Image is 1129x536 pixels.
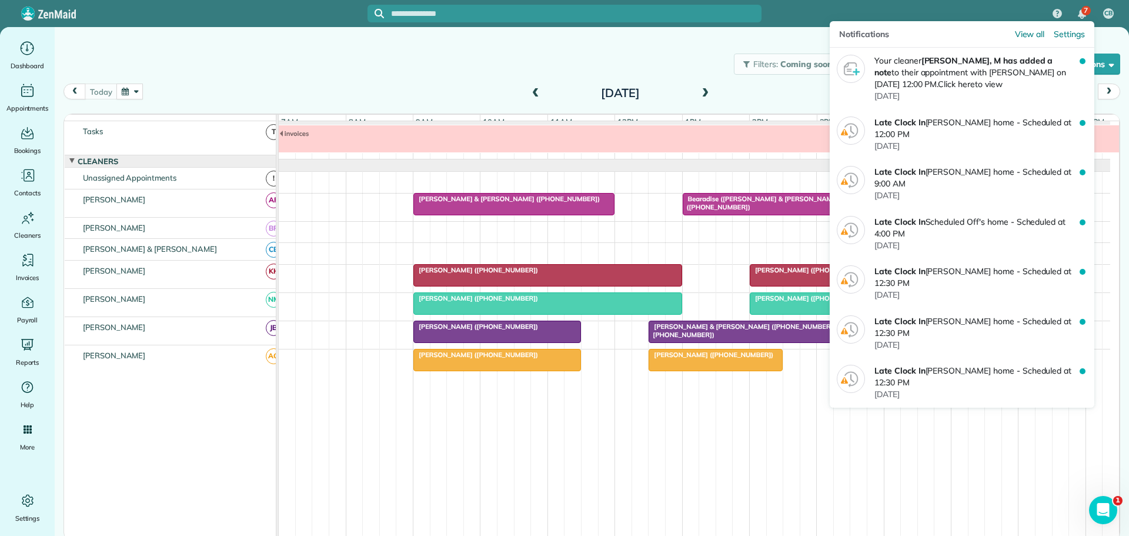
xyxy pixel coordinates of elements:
[413,351,539,359] span: [PERSON_NAME] ([PHONE_NUMBER])
[266,171,282,187] span: !
[874,217,926,227] strong: Late Clock In
[874,365,1080,388] p: [PERSON_NAME] home - Scheduled at 12:30 PM
[346,117,368,126] span: 8am
[81,173,179,182] span: Unassigned Appointments
[1054,28,1085,40] a: Settings
[874,117,926,128] strong: Late Clock In
[874,339,900,350] span: [DATE]
[874,289,900,300] span: [DATE]
[780,59,833,69] span: Coming soon
[830,358,1094,408] a: Late Clock In[PERSON_NAME] home - Scheduled at 12:30 PM[DATE]
[648,322,834,339] span: [PERSON_NAME] & [PERSON_NAME] ([PHONE_NUMBER], [PHONE_NUMBER])
[5,39,50,72] a: Dashboard
[75,157,121,166] span: Cleaners
[874,167,926,177] strong: Late Clock In
[14,187,41,199] span: Contacts
[266,124,282,140] span: T
[830,109,1094,159] a: Late Clock In[PERSON_NAME] home - Scheduled at 12:00 PM[DATE]
[830,48,1094,109] a: Your cleaner[PERSON_NAME], M has added a noteto their appointment with [PERSON_NAME] on [DATE] 12...
[20,441,35,453] span: More
[5,335,50,368] a: Reports
[817,117,838,126] span: 3pm
[749,294,875,302] span: [PERSON_NAME] ([PHONE_NUMBER])
[874,141,900,151] span: [DATE]
[17,314,38,326] span: Payroll
[683,117,703,126] span: 1pm
[21,399,35,411] span: Help
[874,55,1080,90] p: Your cleaner to their appointment with [PERSON_NAME] on [DATE] 12:00 PM. to view
[6,102,49,114] span: Appointments
[874,315,1080,339] p: [PERSON_NAME] home - Scheduled at 12:30 PM
[266,192,282,208] span: AF
[830,308,1094,358] a: Late Clock In[PERSON_NAME] home - Scheduled at 12:30 PM[DATE]
[266,348,282,364] span: AG
[81,322,148,332] span: [PERSON_NAME]
[81,294,148,304] span: [PERSON_NAME]
[16,272,39,284] span: Invoices
[16,357,39,368] span: Reports
[5,81,50,114] a: Appointments
[874,190,900,201] span: [DATE]
[1098,84,1120,99] button: next
[81,266,148,275] span: [PERSON_NAME]
[874,55,1053,78] strong: [PERSON_NAME], M has added a note
[830,159,1094,209] a: Late Clock In[PERSON_NAME] home - Scheduled at 9:00 AM[DATE]
[1104,9,1113,18] span: CB
[874,166,1080,189] p: [PERSON_NAME] home - Scheduled at 9:00 AM
[874,265,1080,289] p: [PERSON_NAME] home - Scheduled at 12:30 PM
[14,145,41,157] span: Bookings
[1070,1,1094,27] div: 7 unread notifications
[874,316,926,327] strong: Late Clock In
[1113,496,1123,505] span: 1
[648,351,774,359] span: [PERSON_NAME] ([PHONE_NUMBER])
[874,266,926,277] strong: Late Clock In
[81,244,219,254] span: [PERSON_NAME] & [PERSON_NAME]
[413,294,539,302] span: [PERSON_NAME] ([PHONE_NUMBER])
[615,117,640,126] span: 12pm
[266,292,282,308] span: NM
[480,117,507,126] span: 10am
[81,126,105,136] span: Tasks
[5,208,50,241] a: Cleaners
[753,59,778,69] span: Filters:
[938,79,975,89] em: Click here
[81,195,148,204] span: [PERSON_NAME]
[874,365,926,376] strong: Late Clock In
[368,9,384,18] button: Focus search
[830,209,1094,259] a: Late Clock InScheduled Off's home - Scheduled at 4:00 PM[DATE]
[64,84,86,99] button: prev
[81,223,148,232] span: [PERSON_NAME]
[413,195,600,203] span: [PERSON_NAME] & [PERSON_NAME] ([PHONE_NUMBER])
[682,195,841,211] span: Bearadise ([PERSON_NAME] & [PERSON_NAME]) ([PHONE_NUMBER])
[5,166,50,199] a: Contacts
[874,216,1080,239] p: Scheduled Off's home - Scheduled at 4:00 PM
[1015,28,1045,40] a: View all
[5,124,50,157] a: Bookings
[874,91,900,101] span: [DATE]
[266,221,282,237] span: BR
[5,251,50,284] a: Invoices
[279,117,300,126] span: 7am
[547,86,694,99] h2: [DATE]
[839,28,889,40] span: Notifications
[375,9,384,18] svg: Focus search
[81,351,148,360] span: [PERSON_NAME]
[548,117,574,126] span: 11am
[279,129,310,138] span: invoices
[14,229,41,241] span: Cleaners
[413,266,539,274] span: [PERSON_NAME] ([PHONE_NUMBER])
[413,117,435,126] span: 9am
[413,322,539,331] span: [PERSON_NAME] ([PHONE_NUMBER])
[874,240,900,251] span: [DATE]
[1084,6,1088,15] span: 7
[266,320,282,336] span: JB
[266,264,282,279] span: KH
[830,258,1094,308] a: Late Clock In[PERSON_NAME] home - Scheduled at 12:30 PM[DATE]
[1086,117,1107,126] span: 7pm
[5,378,50,411] a: Help
[750,117,770,126] span: 2pm
[1089,496,1117,524] iframe: Intercom live chat
[874,116,1080,140] p: [PERSON_NAME] home - Scheduled at 12:00 PM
